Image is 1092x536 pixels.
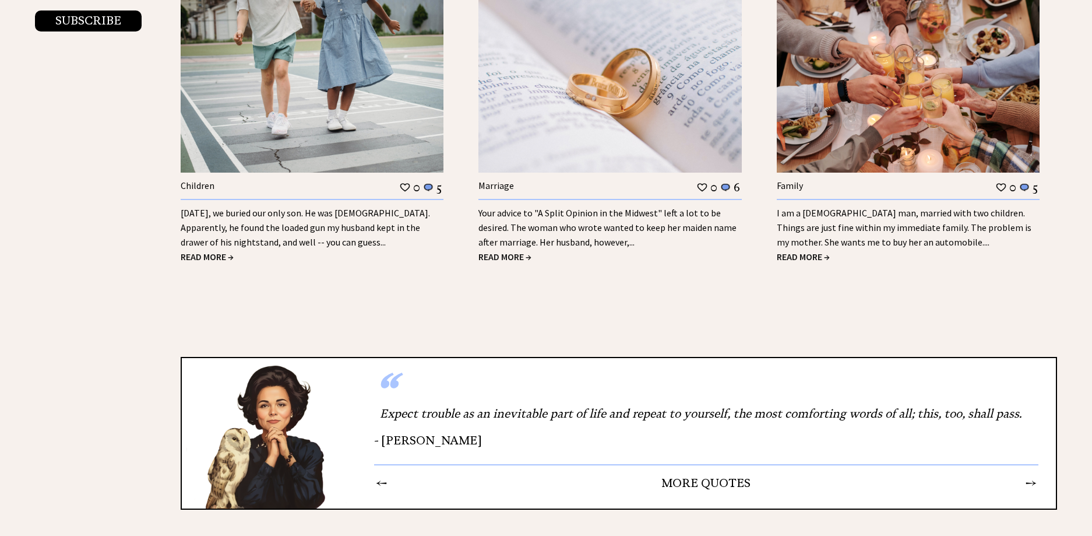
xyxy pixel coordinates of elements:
[181,251,234,262] a: READ MORE →
[422,183,434,193] img: message_round%201.png
[374,399,1038,428] div: Expect trouble as an inevitable part of life and repeat to yourself, the most comforting words of...
[35,10,142,31] button: SUBSCRIBE
[777,251,830,262] a: READ MORE →
[478,251,531,262] a: READ MORE →
[1032,180,1038,195] td: 5
[1009,180,1017,195] td: 0
[399,182,411,193] img: heart_outline%201.png
[478,180,514,191] a: Marriage
[478,207,737,248] a: Your advice to "A Split Opinion in the Midwest" left a lot to be desired. The woman who wrote wan...
[1025,475,1037,491] td: →
[181,207,430,248] a: [DATE], we buried our only son. He was [DEMOGRAPHIC_DATA]. Apparently, he found the loaded gun my...
[733,180,741,195] td: 6
[995,182,1007,193] img: heart_outline%201.png
[777,180,803,191] a: Family
[1019,183,1030,193] img: message_round%201.png
[436,180,442,195] td: 5
[374,387,1038,399] div: “
[413,180,421,195] td: 0
[375,475,388,491] td: ←
[696,182,708,193] img: heart_outline%201.png
[448,476,966,490] center: MORE QUOTES
[182,358,357,509] img: Ann8%20v2%20lg.png
[720,183,731,193] img: message_round%201.png
[181,180,214,191] a: Children
[374,434,1038,447] div: - [PERSON_NAME]
[710,180,718,195] td: 0
[777,207,1031,248] a: I am a [DEMOGRAPHIC_DATA] man, married with two children. Things are just fine within my immediat...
